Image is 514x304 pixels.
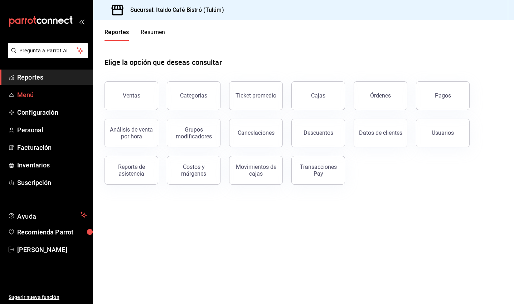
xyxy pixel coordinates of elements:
[229,156,283,185] button: Movimientos de cajas
[9,294,87,301] span: Sugerir nueva función
[17,72,87,82] span: Reportes
[17,178,87,187] span: Suscripción
[17,227,87,237] span: Recomienda Parrot
[17,245,87,255] span: [PERSON_NAME]
[370,92,391,99] div: Órdenes
[8,43,88,58] button: Pregunta a Parrot AI
[359,129,402,136] div: Datos de clientes
[291,81,345,110] button: Cajas
[435,92,451,99] div: Pagos
[109,163,154,177] div: Reporte de asistencia
[109,126,154,140] div: Análisis de venta por hora
[123,92,140,99] div: Ventas
[416,81,470,110] button: Pagos
[19,47,77,54] span: Pregunta a Parrot AI
[171,163,216,177] div: Costos y márgenes
[17,160,87,170] span: Inventarios
[105,156,158,185] button: Reporte de asistencia
[105,29,129,41] button: Reportes
[291,119,345,147] button: Descuentos
[105,57,222,68] h1: Elige la opción que deseas consultar
[229,81,283,110] button: Ticket promedio
[105,119,158,147] button: Análisis de venta por hora
[171,126,216,140] div: Grupos modificadores
[304,129,333,136] div: Descuentos
[141,29,165,41] button: Resumen
[167,156,220,185] button: Costos y márgenes
[354,81,407,110] button: Órdenes
[311,92,325,99] div: Cajas
[17,108,87,117] span: Configuración
[432,129,454,136] div: Usuarios
[105,81,158,110] button: Ventas
[416,119,470,147] button: Usuarios
[354,119,407,147] button: Datos de clientes
[234,163,278,177] div: Movimientos de cajas
[236,92,276,99] div: Ticket promedio
[296,163,340,177] div: Transacciones Pay
[125,6,224,14] h3: Sucursal: Italdo Café Bistró (Tulúm)
[167,81,220,110] button: Categorías
[5,52,88,60] a: Pregunta a Parrot AI
[17,90,87,100] span: Menú
[17,211,78,219] span: Ayuda
[229,119,283,147] button: Cancelaciones
[167,119,220,147] button: Grupos modificadores
[180,92,207,99] div: Categorías
[79,19,84,24] button: open_drawer_menu
[17,125,87,135] span: Personal
[105,29,165,41] div: navigation tabs
[238,129,275,136] div: Cancelaciones
[17,143,87,152] span: Facturación
[291,156,345,185] button: Transacciones Pay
